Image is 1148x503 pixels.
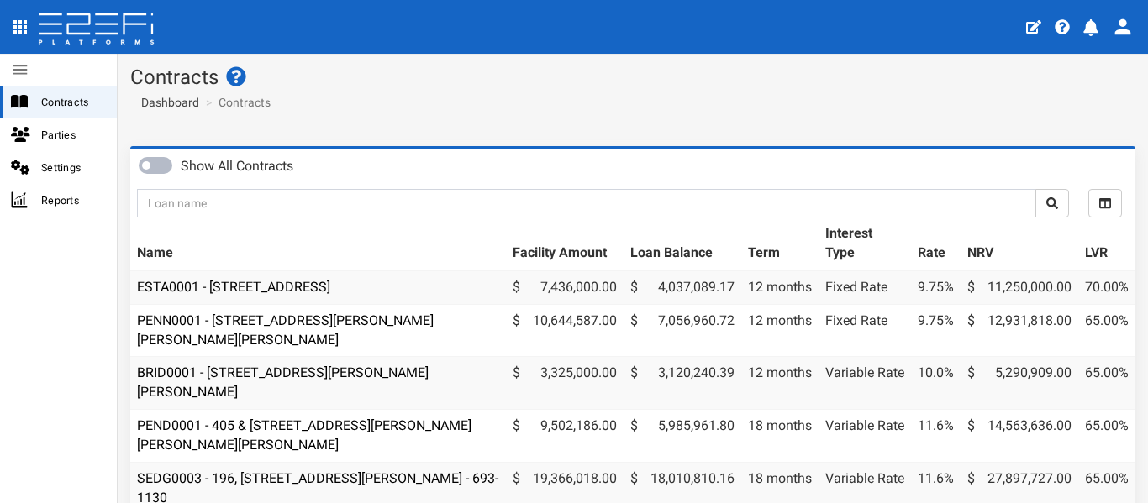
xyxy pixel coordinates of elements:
[130,217,506,270] th: Name
[1078,410,1135,463] td: 65.00%
[911,357,961,410] td: 10.0%
[741,410,819,463] td: 18 months
[961,357,1078,410] td: 5,290,909.00
[911,410,961,463] td: 11.6%
[819,410,911,463] td: Variable Rate
[624,357,741,410] td: 3,120,240.39
[137,417,471,453] a: PEND0001 - 405 & [STREET_ADDRESS][PERSON_NAME][PERSON_NAME][PERSON_NAME]
[506,357,624,410] td: 3,325,000.00
[41,158,103,177] span: Settings
[202,94,271,111] li: Contracts
[506,270,624,304] td: 7,436,000.00
[819,217,911,270] th: Interest Type
[181,157,293,176] label: Show All Contracts
[137,312,434,348] a: PENN0001 - [STREET_ADDRESS][PERSON_NAME][PERSON_NAME][PERSON_NAME]
[41,125,103,144] span: Parties
[506,304,624,357] td: 10,644,587.00
[134,96,199,109] span: Dashboard
[819,304,911,357] td: Fixed Rate
[41,191,103,210] span: Reports
[911,270,961,304] td: 9.75%
[506,410,624,463] td: 9,502,186.00
[961,410,1078,463] td: 14,563,636.00
[1078,270,1135,304] td: 70.00%
[137,189,1036,217] input: Loan name
[130,66,1135,88] h1: Contracts
[624,410,741,463] td: 5,985,961.80
[137,279,330,295] a: ESTA0001 - [STREET_ADDRESS]
[1078,217,1135,270] th: LVR
[624,304,741,357] td: 7,056,960.72
[819,270,911,304] td: Fixed Rate
[741,357,819,410] td: 12 months
[961,304,1078,357] td: 12,931,818.00
[741,304,819,357] td: 12 months
[1078,357,1135,410] td: 65.00%
[741,270,819,304] td: 12 months
[1078,304,1135,357] td: 65.00%
[624,270,741,304] td: 4,037,089.17
[137,364,429,400] a: BRID0001 - [STREET_ADDRESS][PERSON_NAME][PERSON_NAME]
[741,217,819,270] th: Term
[911,217,961,270] th: Rate
[624,217,741,270] th: Loan Balance
[506,217,624,270] th: Facility Amount
[961,270,1078,304] td: 11,250,000.00
[961,217,1078,270] th: NRV
[41,92,103,112] span: Contracts
[819,357,911,410] td: Variable Rate
[911,304,961,357] td: 9.75%
[134,94,199,111] a: Dashboard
